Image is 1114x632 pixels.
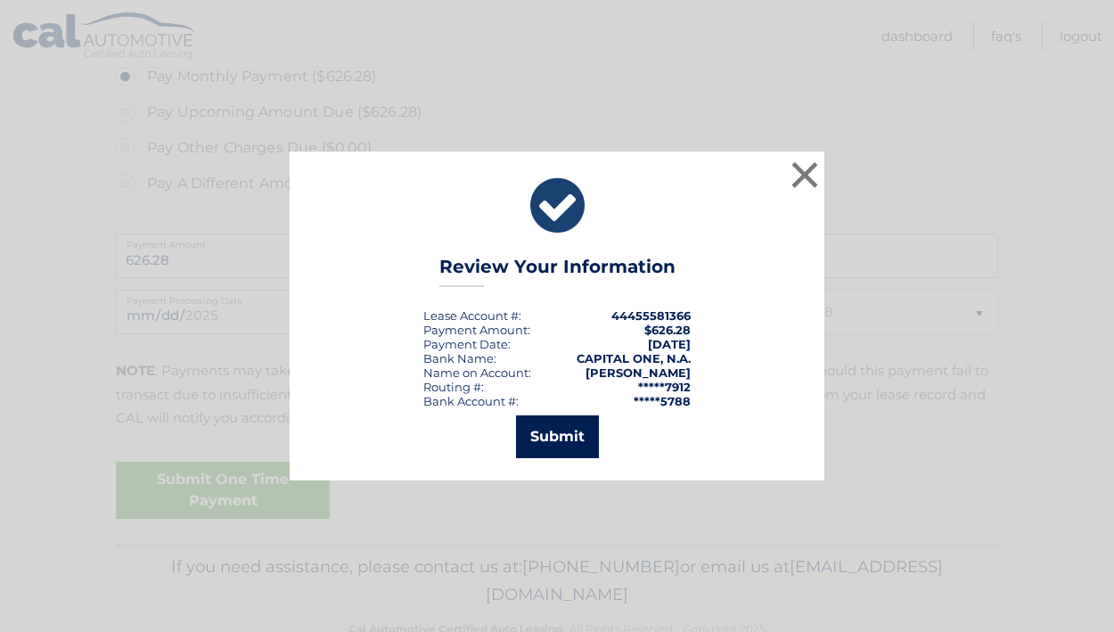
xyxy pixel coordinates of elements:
span: [DATE] [648,337,691,351]
div: Bank Name: [423,351,496,365]
div: : [423,337,511,351]
span: Payment Date [423,337,508,351]
strong: CAPITAL ONE, N.A. [577,351,691,365]
strong: [PERSON_NAME] [586,365,691,380]
div: Lease Account #: [423,308,521,323]
strong: 44455581366 [611,308,691,323]
div: Routing #: [423,380,484,394]
div: Bank Account #: [423,394,519,408]
button: × [787,157,823,193]
div: Name on Account: [423,365,531,380]
span: $626.28 [644,323,691,337]
h3: Review Your Information [439,256,676,287]
button: Submit [516,415,599,458]
div: Payment Amount: [423,323,530,337]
